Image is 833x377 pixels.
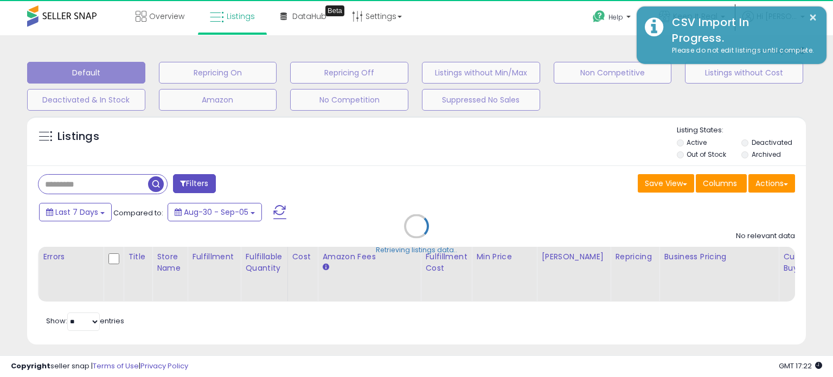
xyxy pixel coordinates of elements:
[685,62,803,84] button: Listings without Cost
[584,2,642,35] a: Help
[290,89,408,111] button: No Competition
[27,89,145,111] button: Deactivated & In Stock
[292,11,326,22] span: DataHub
[93,361,139,371] a: Terms of Use
[159,62,277,84] button: Repricing On
[27,62,145,84] button: Default
[809,11,817,24] button: ×
[149,11,184,22] span: Overview
[422,89,540,111] button: Suppressed No Sales
[11,361,50,371] strong: Copyright
[592,10,606,23] i: Get Help
[290,62,408,84] button: Repricing Off
[664,46,818,56] div: Please do not edit listings until complete.
[140,361,188,371] a: Privacy Policy
[422,62,540,84] button: Listings without Min/Max
[779,361,822,371] span: 2025-09-13 17:22 GMT
[325,5,344,16] div: Tooltip anchor
[227,11,255,22] span: Listings
[159,89,277,111] button: Amazon
[554,62,672,84] button: Non Competitive
[664,15,818,46] div: CSV Import In Progress.
[11,361,188,372] div: seller snap | |
[608,12,623,22] span: Help
[376,245,457,255] div: Retrieving listings data..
